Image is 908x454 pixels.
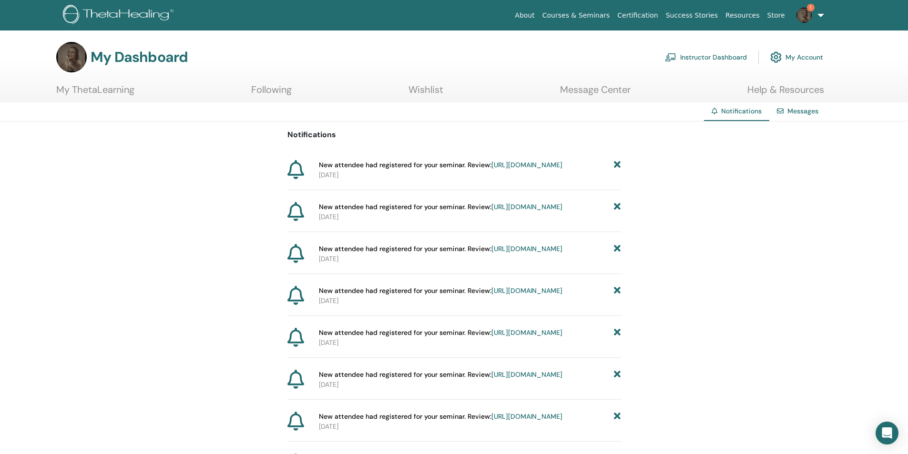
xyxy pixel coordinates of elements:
[787,107,818,115] a: Messages
[491,161,562,169] a: [URL][DOMAIN_NAME]
[319,170,621,180] p: [DATE]
[560,84,631,102] a: Message Center
[665,53,676,61] img: chalkboard-teacher.svg
[491,286,562,295] a: [URL][DOMAIN_NAME]
[319,338,621,348] p: [DATE]
[319,254,621,264] p: [DATE]
[511,7,538,24] a: About
[91,49,188,66] h3: My Dashboard
[319,160,562,170] span: New attendee had registered for your seminar. Review:
[319,380,621,390] p: [DATE]
[287,129,621,141] p: Notifications
[56,42,87,72] img: default.jpg
[319,370,562,380] span: New attendee had registered for your seminar. Review:
[796,8,812,23] img: default.jpg
[747,84,824,102] a: Help & Resources
[722,7,764,24] a: Resources
[319,412,562,422] span: New attendee had registered for your seminar. Review:
[491,202,562,211] a: [URL][DOMAIN_NAME]
[319,202,562,212] span: New attendee had registered for your seminar. Review:
[539,7,614,24] a: Courses & Seminars
[721,107,762,115] span: Notifications
[319,296,621,306] p: [DATE]
[807,4,815,11] span: 1
[491,244,562,253] a: [URL][DOMAIN_NAME]
[319,328,562,338] span: New attendee had registered for your seminar. Review:
[613,7,662,24] a: Certification
[251,84,292,102] a: Following
[56,84,134,102] a: My ThetaLearning
[491,412,562,421] a: [URL][DOMAIN_NAME]
[63,5,177,26] img: logo.png
[764,7,789,24] a: Store
[319,286,562,296] span: New attendee had registered for your seminar. Review:
[491,328,562,337] a: [URL][DOMAIN_NAME]
[770,49,782,65] img: cog.svg
[319,422,621,432] p: [DATE]
[662,7,722,24] a: Success Stories
[876,422,898,444] div: Open Intercom Messenger
[319,244,562,254] span: New attendee had registered for your seminar. Review:
[319,212,621,222] p: [DATE]
[665,47,747,68] a: Instructor Dashboard
[491,370,562,379] a: [URL][DOMAIN_NAME]
[770,47,823,68] a: My Account
[408,84,443,102] a: Wishlist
